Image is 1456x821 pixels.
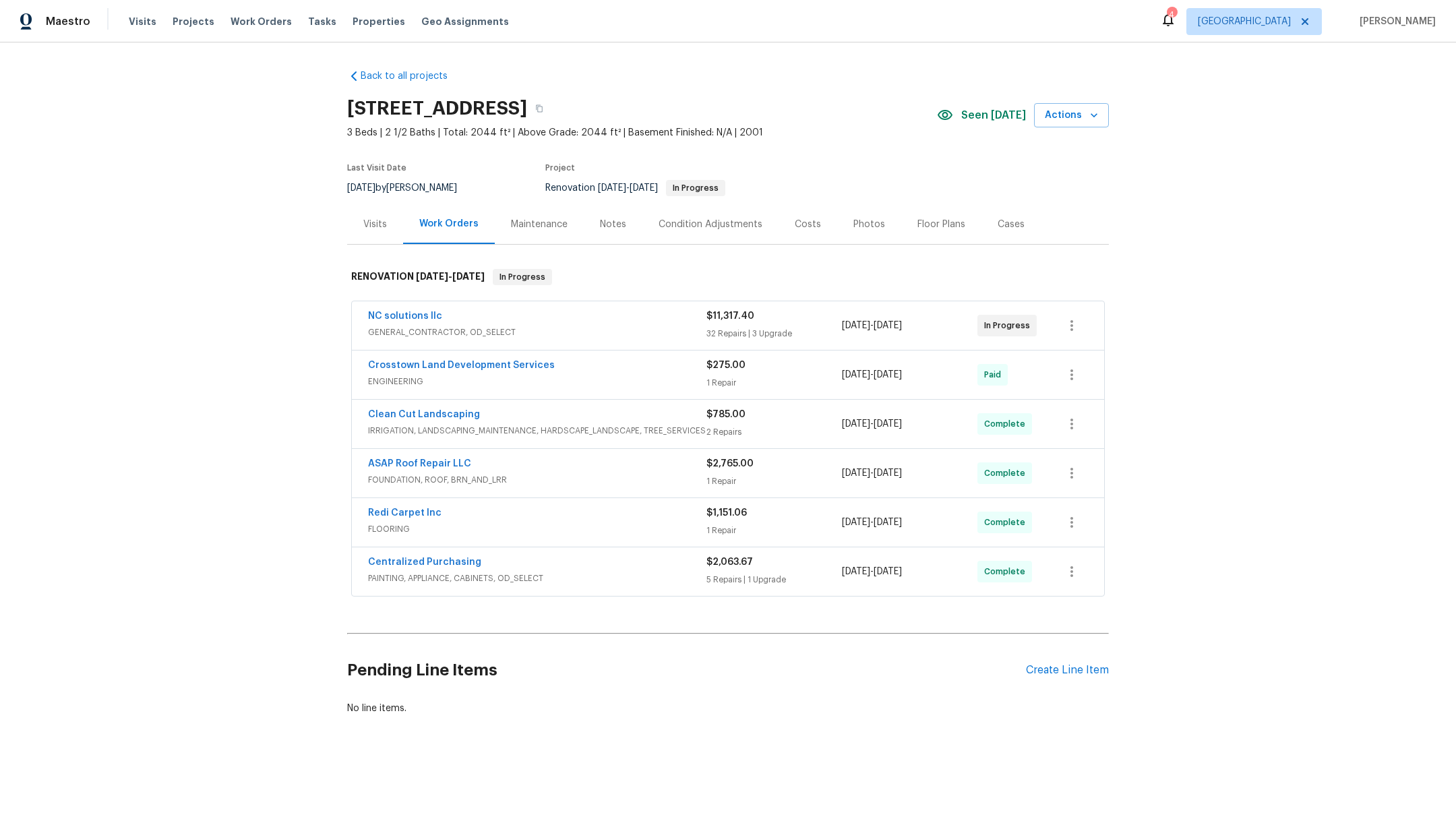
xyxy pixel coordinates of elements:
[706,573,842,586] div: 5 Repairs | 1 Upgrade
[874,468,902,478] span: [DATE]
[600,218,626,231] div: Notes
[706,459,754,468] span: $2,765.00
[527,96,551,121] button: Copy Address
[368,508,442,518] a: Redi Carpet Inc
[874,518,902,527] span: [DATE]
[842,468,870,478] span: [DATE]
[347,164,406,172] span: Last Visit Date
[419,217,479,231] div: Work Orders
[874,567,902,576] span: [DATE]
[706,361,746,370] span: $275.00
[598,183,626,193] span: [DATE]
[368,473,706,487] span: FOUNDATION, ROOF, BRN_AND_LRR
[347,69,477,83] a: Back to all projects
[347,639,1026,702] h2: Pending Line Items
[706,410,746,419] span: $785.00
[842,419,870,429] span: [DATE]
[347,702,1109,715] div: No line items.
[961,109,1026,122] span: Seen [DATE]
[368,522,706,536] span: FLOORING
[706,524,842,537] div: 1 Repair
[1026,664,1109,677] div: Create Line Item
[795,218,821,231] div: Costs
[874,419,902,429] span: [DATE]
[368,311,442,321] a: NC solutions llc
[706,557,753,567] span: $2,063.67
[347,102,527,115] h2: [STREET_ADDRESS]
[545,183,725,193] span: Renovation
[842,368,902,382] span: -
[984,319,1035,332] span: In Progress
[598,183,658,193] span: -
[363,218,387,231] div: Visits
[706,376,842,390] div: 1 Repair
[998,218,1025,231] div: Cases
[706,425,842,439] div: 2 Repairs
[421,15,509,28] span: Geo Assignments
[630,183,658,193] span: [DATE]
[874,321,902,330] span: [DATE]
[874,370,902,379] span: [DATE]
[416,272,485,281] span: -
[667,184,724,192] span: In Progress
[368,572,706,585] span: PAINTING, APPLIANCE, CABINETS, OD_SELECT
[842,321,870,330] span: [DATE]
[842,417,902,431] span: -
[129,15,156,28] span: Visits
[984,417,1031,431] span: Complete
[368,375,706,388] span: ENGINEERING
[347,180,473,196] div: by [PERSON_NAME]
[368,410,480,419] a: Clean Cut Landscaping
[842,319,902,332] span: -
[173,15,214,28] span: Projects
[984,466,1031,480] span: Complete
[706,327,842,340] div: 32 Repairs | 3 Upgrade
[308,17,336,26] span: Tasks
[1354,15,1436,28] span: [PERSON_NAME]
[46,15,90,28] span: Maestro
[347,183,375,193] span: [DATE]
[351,269,485,285] h6: RENOVATION
[706,475,842,488] div: 1 Repair
[368,361,555,370] a: Crosstown Land Development Services
[368,557,481,567] a: Centralized Purchasing
[842,565,902,578] span: -
[511,218,568,231] div: Maintenance
[368,424,706,437] span: IRRIGATION, LANDSCAPING_MAINTENANCE, HARDSCAPE_LANDSCAPE, TREE_SERVICES
[231,15,292,28] span: Work Orders
[984,368,1006,382] span: Paid
[545,164,575,172] span: Project
[353,15,405,28] span: Properties
[368,326,706,339] span: GENERAL_CONTRACTOR, OD_SELECT
[1167,8,1176,22] div: 4
[842,516,902,529] span: -
[853,218,885,231] div: Photos
[659,218,762,231] div: Condition Adjustments
[842,567,870,576] span: [DATE]
[347,126,937,140] span: 3 Beds | 2 1/2 Baths | Total: 2044 ft² | Above Grade: 2044 ft² | Basement Finished: N/A | 2001
[706,311,754,321] span: $11,317.40
[984,565,1031,578] span: Complete
[842,370,870,379] span: [DATE]
[416,272,448,281] span: [DATE]
[917,218,965,231] div: Floor Plans
[842,466,902,480] span: -
[1198,15,1291,28] span: [GEOGRAPHIC_DATA]
[842,518,870,527] span: [DATE]
[347,255,1109,299] div: RENOVATION [DATE]-[DATE]In Progress
[706,508,747,518] span: $1,151.06
[452,272,485,281] span: [DATE]
[494,270,551,284] span: In Progress
[1034,103,1109,128] button: Actions
[984,516,1031,529] span: Complete
[1045,107,1098,124] span: Actions
[368,459,471,468] a: ASAP Roof Repair LLC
